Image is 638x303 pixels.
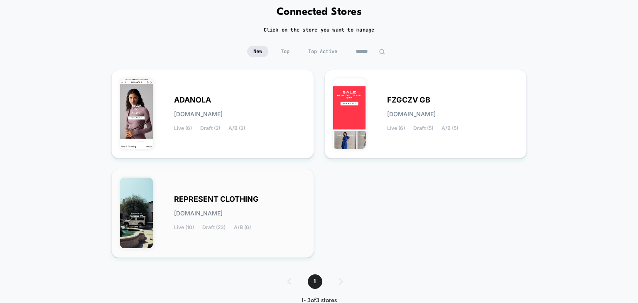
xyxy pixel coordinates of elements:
span: FZGCZV GB [387,97,430,103]
span: [DOMAIN_NAME] [174,111,223,117]
span: Draft (2) [200,125,220,131]
span: A/B (5) [442,125,458,131]
img: FZGCZV_GB [333,78,366,149]
span: ADANOLA [174,97,211,103]
span: 1 [308,274,322,289]
span: A/B (2) [228,125,245,131]
span: Live (6) [174,125,192,131]
span: Top [275,46,296,57]
span: Live (10) [174,225,194,230]
span: [DOMAIN_NAME] [387,111,436,117]
img: edit [379,49,385,55]
span: Draft (23) [202,225,226,230]
span: New [247,46,268,57]
span: Live (6) [387,125,405,131]
h2: Click on the store you want to manage [264,27,375,33]
img: ADANOLA [120,78,153,149]
span: [DOMAIN_NAME] [174,210,223,216]
span: Draft (5) [413,125,433,131]
span: REPRESENT CLOTHING [174,196,259,202]
span: A/B (6) [234,225,251,230]
img: REPRESENT_CLOTHING [120,178,153,248]
h1: Connected Stores [277,6,362,18]
span: Top Active [302,46,344,57]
